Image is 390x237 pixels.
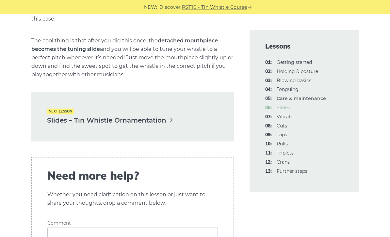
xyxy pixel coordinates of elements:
p: Whether you need clarification on this lesson or just want to share your thoughts, drop a comment... [47,191,218,208]
a: Slides – Tin Whistle Ornamentation [47,115,219,126]
span: 13: [265,168,272,175]
a: 08:Cuts [277,123,287,129]
a: PST10 - Tin Whistle Course [182,4,247,11]
span: Need more help? [47,170,218,183]
span: 12: [265,158,272,166]
span: 09: [265,131,272,139]
span: 03: [265,77,272,85]
span: 05: [265,95,272,103]
a: 10:Rolls [277,141,288,147]
span: 04: [265,86,272,94]
a: 12:Crans [277,159,290,165]
a: 09:Taps [277,132,287,138]
span: 08: [265,122,272,130]
span: 10: [265,140,272,148]
strong: detached mouthpiece becomes the tuning slide [31,38,218,52]
a: 13:Further steps [277,168,307,174]
span: 06: [265,104,272,112]
a: 06:Slides [277,105,290,111]
span: Discover [159,4,181,11]
a: 11:Triplets [277,150,294,156]
span: NEW: [144,4,157,11]
label: Comment [47,221,218,226]
a: 02:Holding & posture [277,68,318,74]
span: 02: [265,68,272,76]
span: 11: [265,149,272,157]
a: 07:Vibrato [277,114,294,120]
span: 07: [265,113,272,121]
a: 04:Tonguing [277,86,299,92]
span: 01: [265,59,272,67]
a: 03:Blowing basics [277,78,311,83]
p: The cool thing is that after you did this once, the and you will be able to tune your whistle to ... [31,37,234,79]
span: Next lesson [47,109,74,114]
a: 01:Getting started [277,59,312,65]
span: Lessons [265,42,343,51]
strong: Care & maintenance [277,96,326,101]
